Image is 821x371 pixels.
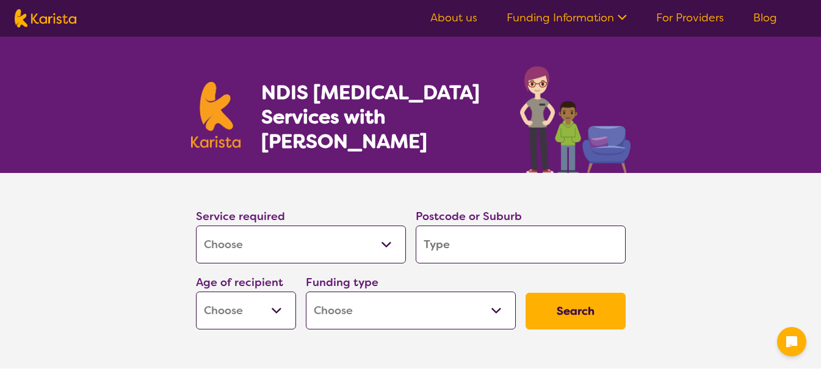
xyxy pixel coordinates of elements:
label: Age of recipient [196,275,283,290]
a: For Providers [656,10,724,25]
img: occupational-therapy [520,66,631,173]
a: Funding Information [507,10,627,25]
a: Blog [753,10,777,25]
img: Karista logo [191,82,241,148]
label: Postcode or Suburb [416,209,522,224]
h1: NDIS [MEDICAL_DATA] Services with [PERSON_NAME] [261,80,499,153]
label: Service required [196,209,285,224]
label: Funding type [306,275,378,290]
img: Karista logo [15,9,76,28]
input: Type [416,226,626,263]
a: About us [430,10,477,25]
button: Search [526,293,626,329]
